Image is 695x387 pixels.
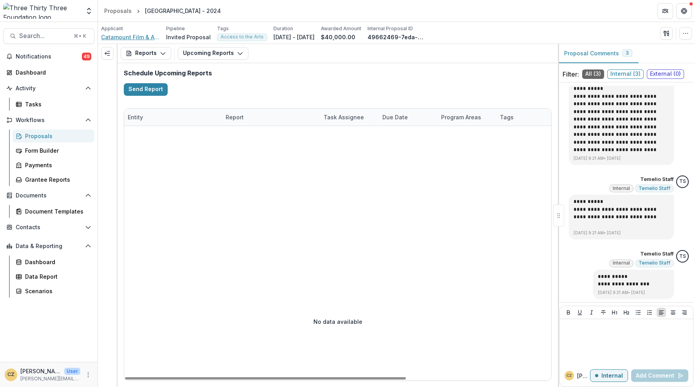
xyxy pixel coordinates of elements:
button: Open entity switcher [83,3,94,19]
p: Applicant [101,25,123,32]
div: Christine Zachai [566,374,572,378]
p: No data available [313,318,362,326]
div: Christine Zachai [7,372,14,377]
span: Temelio Staff [639,260,670,266]
p: Awarded Amount [321,25,361,32]
p: Invited Proposal [166,33,211,41]
div: Task Assignee [319,109,378,126]
button: Heading 1 [610,308,619,317]
p: [DATE] 9:21 AM • [DATE] [598,290,669,296]
div: Payments [25,161,88,169]
div: Report [221,109,319,126]
div: Due Date [378,109,436,126]
div: Tasks [25,100,88,108]
button: Open Contacts [3,221,94,234]
p: Filter: [563,69,579,79]
button: Strike [599,308,608,317]
span: Temelio Staff [639,186,670,191]
div: Entity [123,109,221,126]
button: Underline [575,308,585,317]
span: Workflows [16,117,82,124]
p: Temelio Staff [640,250,674,258]
p: [DATE] - [DATE] [273,33,315,41]
div: Proposals [25,132,88,140]
div: Data Report [25,272,88,281]
span: Internal [613,186,630,191]
span: Internal [613,260,630,266]
button: Proposal Comments [558,44,639,63]
div: ⌘ + K [72,32,88,40]
button: Expand left [101,47,114,60]
div: Proposals [104,7,132,15]
span: Internal ( 3 ) [607,69,644,79]
button: Ordered List [645,308,654,317]
p: [DATE] 9:21 AM • [DATE] [574,230,669,236]
button: Reports [121,47,171,60]
span: Activity [16,85,82,92]
nav: breadcrumb [101,5,224,16]
a: Tasks [13,98,94,111]
div: Tags [495,109,554,126]
button: Open Activity [3,82,94,95]
button: Align Center [668,308,678,317]
a: Scenarios [13,285,94,298]
p: 49662469-7eda-4801-a5e2-c0d403d53fc6 [367,33,426,41]
a: Dashboard [13,256,94,268]
button: Search... [3,28,94,44]
div: Temelio Staff [679,179,686,184]
img: Three Thirty Three Foundation logo [3,3,80,19]
button: Italicize [587,308,596,317]
p: Tags [217,25,229,32]
a: Dashboard [3,66,94,79]
button: Notifications49 [3,50,94,63]
p: [PERSON_NAME] [577,372,590,380]
button: Add Comment [631,369,688,382]
div: Program Areas [436,109,495,126]
div: Dashboard [25,258,88,266]
p: Duration [273,25,293,32]
div: Dashboard [16,68,88,77]
span: 3 [626,50,629,56]
p: Temelio Staff [640,175,674,183]
button: Open Workflows [3,114,94,126]
span: Data & Reporting [16,243,82,250]
button: Open Data & Reporting [3,240,94,252]
span: Access to the Arts [221,34,264,40]
div: Task Assignee [319,113,369,121]
div: Grantee Reports [25,175,88,184]
p: [PERSON_NAME][EMAIL_ADDRESS][DOMAIN_NAME] [20,375,80,382]
a: Payments [13,159,94,172]
button: Bold [564,308,573,317]
button: Upcoming Reports [178,47,248,60]
p: Internal [601,372,623,379]
p: Pipeline [166,25,185,32]
div: Report [221,113,248,121]
span: External ( 0 ) [647,69,684,79]
div: Form Builder [25,146,88,155]
p: [PERSON_NAME] [20,367,61,375]
a: Proposals [13,130,94,142]
div: Document Templates [25,207,88,215]
a: Document Templates [13,205,94,218]
button: Align Right [680,308,689,317]
h2: Schedule Upcoming Reports [124,69,552,77]
a: Grantee Reports [13,173,94,186]
div: Due Date [378,113,413,121]
p: $40,000.00 [321,33,355,41]
span: Notifications [16,53,82,60]
button: Partners [657,3,673,19]
p: [DATE] 9:21 AM • [DATE] [574,155,669,161]
a: Data Report [13,270,94,283]
span: All ( 3 ) [582,69,604,79]
button: Align Left [657,308,666,317]
a: Proposals [101,5,135,16]
button: More [83,370,93,380]
div: Temelio Staff [679,254,686,259]
div: Entity [123,113,148,121]
span: 49 [82,53,91,60]
button: Send Report [124,83,168,96]
p: Internal Proposal ID [367,25,413,32]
